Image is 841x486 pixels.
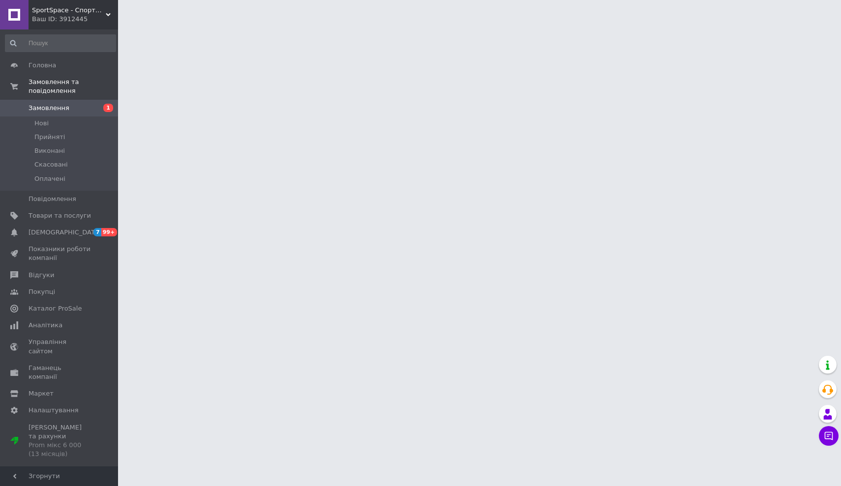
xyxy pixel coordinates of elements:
[29,211,91,220] span: Товари та послуги
[29,389,54,398] span: Маркет
[29,104,69,113] span: Замовлення
[29,321,62,330] span: Аналітика
[29,406,79,415] span: Налаштування
[5,34,116,52] input: Пошук
[29,195,76,203] span: Повідомлення
[32,6,106,15] span: SportSpace - Спортивне харчування та вітаміни!
[29,228,101,237] span: [DEMOGRAPHIC_DATA]
[34,119,49,128] span: Нові
[34,174,65,183] span: Оплачені
[93,228,101,236] span: 7
[29,287,55,296] span: Покупці
[32,15,118,24] div: Ваш ID: 3912445
[29,271,54,280] span: Відгуки
[29,338,91,355] span: Управління сайтом
[819,426,839,446] button: Чат з покупцем
[29,78,118,95] span: Замовлення та повідомлення
[29,245,91,262] span: Показники роботи компанії
[29,61,56,70] span: Головна
[29,423,91,459] span: [PERSON_NAME] та рахунки
[34,133,65,142] span: Прийняті
[101,228,118,236] span: 99+
[34,160,68,169] span: Скасовані
[29,304,82,313] span: Каталог ProSale
[103,104,113,112] span: 1
[29,364,91,381] span: Гаманець компанії
[34,146,65,155] span: Виконані
[29,441,91,458] div: Prom мікс 6 000 (13 місяців)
